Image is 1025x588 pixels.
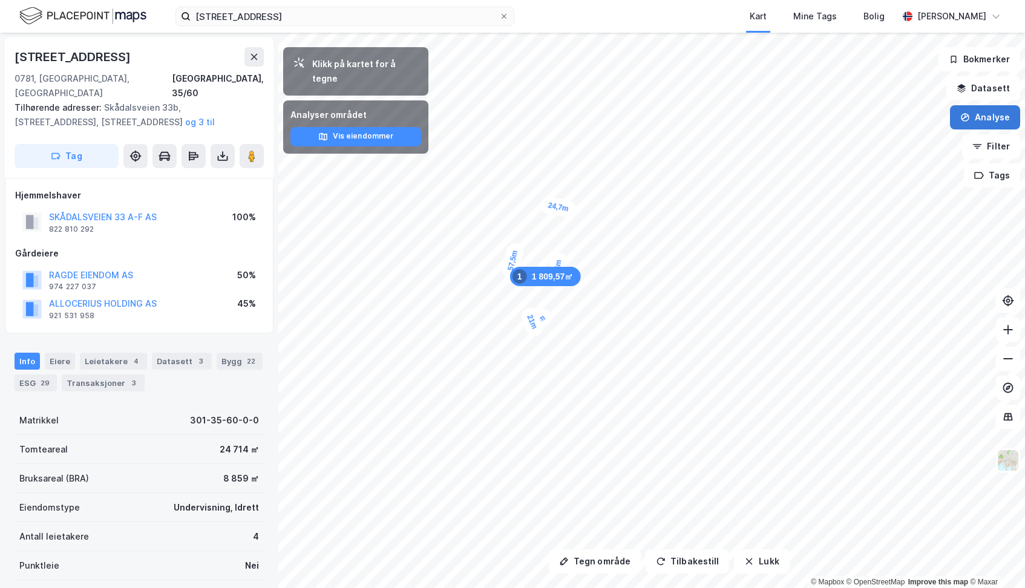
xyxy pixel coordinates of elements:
[500,241,525,279] div: Map marker
[237,268,256,283] div: 50%
[290,127,421,146] button: Vis eiendommer
[964,530,1025,588] iframe: Chat Widget
[15,246,263,261] div: Gårdeiere
[217,353,263,370] div: Bygg
[811,578,844,586] a: Mapbox
[734,549,789,573] button: Lukk
[510,267,581,286] div: Map marker
[223,471,259,486] div: 8 859 ㎡
[863,9,885,24] div: Bolig
[950,105,1020,129] button: Analyse
[19,413,59,428] div: Matrikkel
[19,471,89,486] div: Bruksareal (BRA)
[290,108,421,122] div: Analyser området
[253,529,259,544] div: 4
[244,355,258,367] div: 22
[847,578,905,586] a: OpenStreetMap
[917,9,986,24] div: [PERSON_NAME]
[19,529,89,544] div: Antall leietakere
[15,47,133,67] div: [STREET_ADDRESS]
[512,269,527,284] div: 1
[19,558,59,573] div: Punktleie
[540,195,577,218] div: Map marker
[938,47,1020,71] button: Bokmerker
[519,305,546,339] div: Map marker
[15,353,40,370] div: Info
[152,353,212,370] div: Datasett
[19,5,146,27] img: logo.f888ab2527a4732fd821a326f86c7f29.svg
[962,134,1020,158] button: Filter
[190,413,259,428] div: 301-35-60-0-0
[191,7,499,25] input: Søk på adresse, matrikkel, gårdeiere, leietakere eller personer
[793,9,837,24] div: Mine Tags
[80,353,147,370] div: Leietakere
[49,282,96,292] div: 974 227 037
[130,355,142,367] div: 4
[15,144,119,168] button: Tag
[15,102,104,113] span: Tilhørende adresser:
[15,188,263,203] div: Hjemmelshaver
[237,296,256,311] div: 45%
[646,549,729,573] button: Tilbakestill
[245,558,259,573] div: Nei
[174,500,259,515] div: Undervisning, Idrett
[19,500,80,515] div: Eiendomstype
[997,449,1020,472] img: Z
[220,442,259,457] div: 24 714 ㎡
[946,76,1020,100] button: Datasett
[49,224,94,234] div: 822 810 292
[62,374,145,391] div: Transaksjoner
[195,355,207,367] div: 3
[38,377,52,389] div: 29
[15,374,57,391] div: ESG
[312,57,419,86] div: Klikk på kartet for å tegne
[45,353,75,370] div: Eiere
[128,377,140,389] div: 3
[750,9,767,24] div: Kart
[232,210,256,224] div: 100%
[964,163,1020,188] button: Tags
[15,71,172,100] div: 0781, [GEOGRAPHIC_DATA], [GEOGRAPHIC_DATA]
[49,311,94,321] div: 921 531 958
[15,100,254,129] div: Skådalsveien 33b, [STREET_ADDRESS], [STREET_ADDRESS]
[172,71,264,100] div: [GEOGRAPHIC_DATA], 35/60
[549,549,641,573] button: Tegn område
[908,578,968,586] a: Improve this map
[964,530,1025,588] div: Kontrollprogram for chat
[19,442,68,457] div: Tomteareal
